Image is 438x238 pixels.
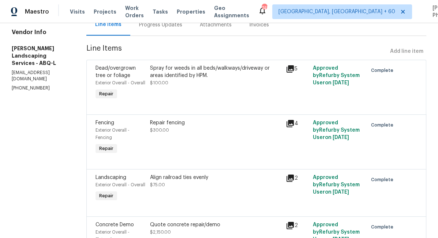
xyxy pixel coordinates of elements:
div: 2 [286,174,308,183]
div: Invoices [249,21,269,29]
div: 4 [286,119,308,128]
span: Exterior Overall - Overall [96,81,145,85]
span: Complete [371,223,396,231]
span: Repair [96,192,116,199]
span: Complete [371,67,396,74]
div: Repair fencing [150,119,281,127]
div: 2 [286,221,308,230]
span: $75.00 [150,183,165,187]
p: [PHONE_NUMBER] [12,85,69,91]
span: Concrete Demo [96,222,134,227]
span: Maestro [25,8,49,15]
span: Tasks [153,9,168,14]
span: [GEOGRAPHIC_DATA], [GEOGRAPHIC_DATA] + 60 [278,8,395,15]
span: Complete [371,121,396,129]
div: Progress Updates [139,21,182,29]
span: $100.00 [150,81,168,85]
span: Visits [70,8,85,15]
div: Spray for weeds in all beds/walkways/driveway or areas identified by HPM. [150,65,281,79]
span: Complete [371,176,396,183]
h5: [PERSON_NAME] Landscaping Services - ABQ-L [12,45,69,67]
div: Line Items [95,21,121,28]
span: Approved by Refurby System User on [313,120,360,140]
span: Work Orders [125,4,144,19]
span: [DATE] [333,135,349,140]
span: Approved by Refurby System User on [313,66,360,85]
div: Align railroad ties evenly [150,174,281,181]
span: [DATE] [333,190,349,195]
span: Landscaping [96,175,126,180]
h4: Vendor Info [12,29,69,36]
span: $2,150.00 [150,230,171,234]
div: 745 [262,4,267,12]
span: Line Items [86,45,387,58]
span: Dead/overgrown tree or foliage [96,66,136,78]
span: Geo Assignments [214,4,249,19]
span: Properties [177,8,205,15]
p: [EMAIL_ADDRESS][DOMAIN_NAME] [12,70,69,82]
div: Quote concrete repair/demo [150,221,281,228]
span: $300.00 [150,128,169,132]
div: 5 [286,65,308,73]
div: Attachments [200,21,232,29]
span: Exterior Overall - Fencing [96,128,130,140]
span: Fencing [96,120,114,125]
span: Projects [94,8,116,15]
span: Repair [96,90,116,98]
span: [DATE] [333,80,349,85]
span: Exterior Overall - Overall [96,183,145,187]
span: Approved by Refurby System User on [313,175,360,195]
span: Repair [96,145,116,152]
